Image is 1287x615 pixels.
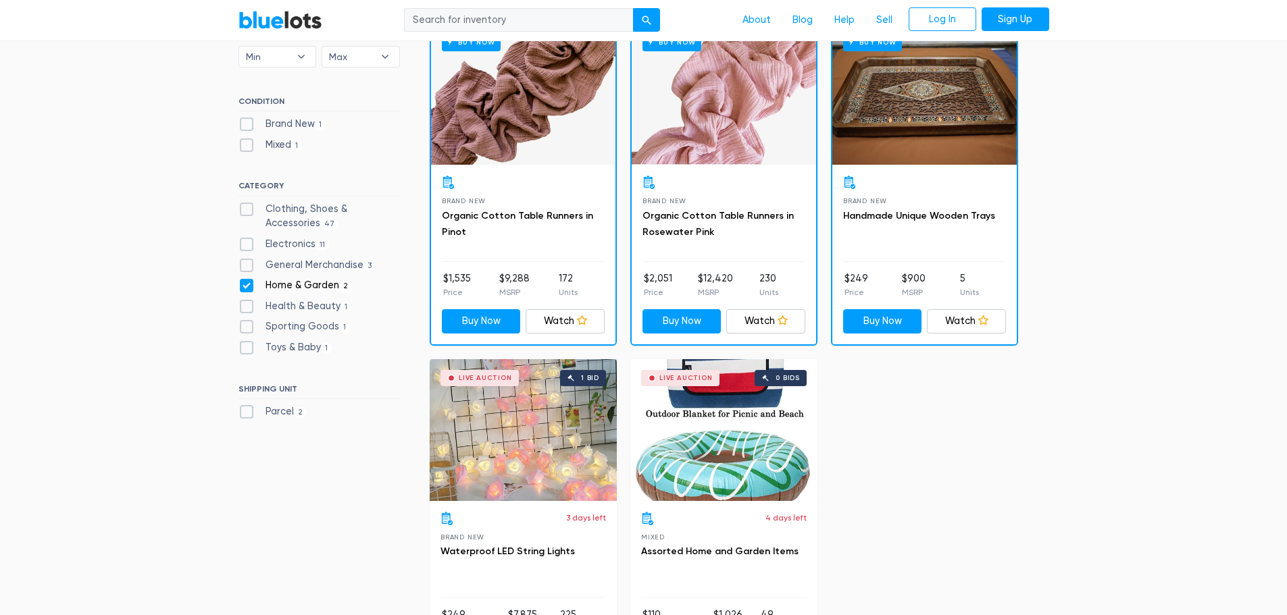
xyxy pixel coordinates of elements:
div: 0 bids [776,375,800,381]
span: 1 [291,140,303,151]
span: Brand New [442,197,486,205]
label: General Merchandise [238,258,376,273]
b: ▾ [287,47,316,67]
a: Buy Now [843,309,922,333]
div: 1 bid [581,375,599,381]
a: Log In [909,7,976,32]
a: Watch [927,309,1006,333]
a: Buy Now [642,309,722,333]
span: Brand New [642,197,686,205]
span: 11 [316,240,330,250]
a: Watch [726,309,805,333]
li: $1,535 [443,271,471,298]
b: ▾ [371,47,399,67]
a: Live Auction 1 bid [430,359,617,501]
h6: CONDITION [238,97,400,111]
a: Organic Cotton Table Runners in Rosewater Pink [642,210,794,238]
h6: SHIPPING UNIT [238,384,400,399]
a: Handmade Unique Wooden Trays [843,210,995,221]
p: Price [443,286,471,298]
span: 3 [363,261,376,271]
span: Max [329,47,374,67]
h6: Buy Now [642,34,701,51]
a: Buy Now [632,23,816,165]
p: Units [960,286,979,298]
li: 5 [960,271,979,298]
h6: CATEGORY [238,181,400,196]
li: $900 [902,271,926,298]
a: Assorted Home and Garden Items [641,545,799,557]
label: Sporting Goods [238,319,351,334]
p: 3 days left [566,512,606,524]
label: Home & Garden [238,278,353,293]
li: 230 [759,271,778,298]
label: Parcel [238,404,307,419]
label: Toys & Baby [238,340,332,355]
span: Mixed [641,533,665,541]
span: Brand New [440,533,484,541]
a: Blog [782,7,824,33]
span: 47 [320,219,339,230]
span: 2 [294,407,307,418]
p: MSRP [698,286,733,298]
label: Brand New [238,117,326,132]
input: Search for inventory [404,8,634,32]
div: Live Auction [459,375,512,381]
p: Units [559,286,578,298]
span: 2 [339,281,353,292]
a: Buy Now [431,23,615,165]
a: Organic Cotton Table Runners in Pinot [442,210,593,238]
li: $2,051 [644,271,672,298]
span: 1 [340,302,352,313]
div: Live Auction [659,375,713,381]
span: 1 [339,323,351,333]
a: About [732,7,782,33]
label: Health & Beauty [238,299,352,314]
label: Clothing, Shoes & Accessories [238,202,400,231]
p: Price [844,286,868,298]
a: Help [824,7,865,33]
label: Electronics [238,237,330,252]
a: Buy Now [442,309,521,333]
h6: Buy Now [843,34,902,51]
span: Brand New [843,197,887,205]
a: Live Auction 0 bids [630,359,817,501]
p: 4 days left [765,512,807,524]
a: Sign Up [982,7,1049,32]
p: Units [759,286,778,298]
a: Watch [526,309,605,333]
a: Waterproof LED String Lights [440,545,575,557]
a: Buy Now [832,23,1017,165]
h6: Buy Now [442,34,501,51]
li: $12,420 [698,271,733,298]
p: Price [644,286,672,298]
li: $9,288 [499,271,530,298]
span: 1 [321,343,332,354]
li: 172 [559,271,578,298]
a: BlueLots [238,10,322,30]
span: Min [246,47,291,67]
span: 1 [315,119,326,130]
a: Sell [865,7,903,33]
li: $249 [844,271,868,298]
p: MSRP [902,286,926,298]
label: Mixed [238,138,303,153]
p: MSRP [499,286,530,298]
